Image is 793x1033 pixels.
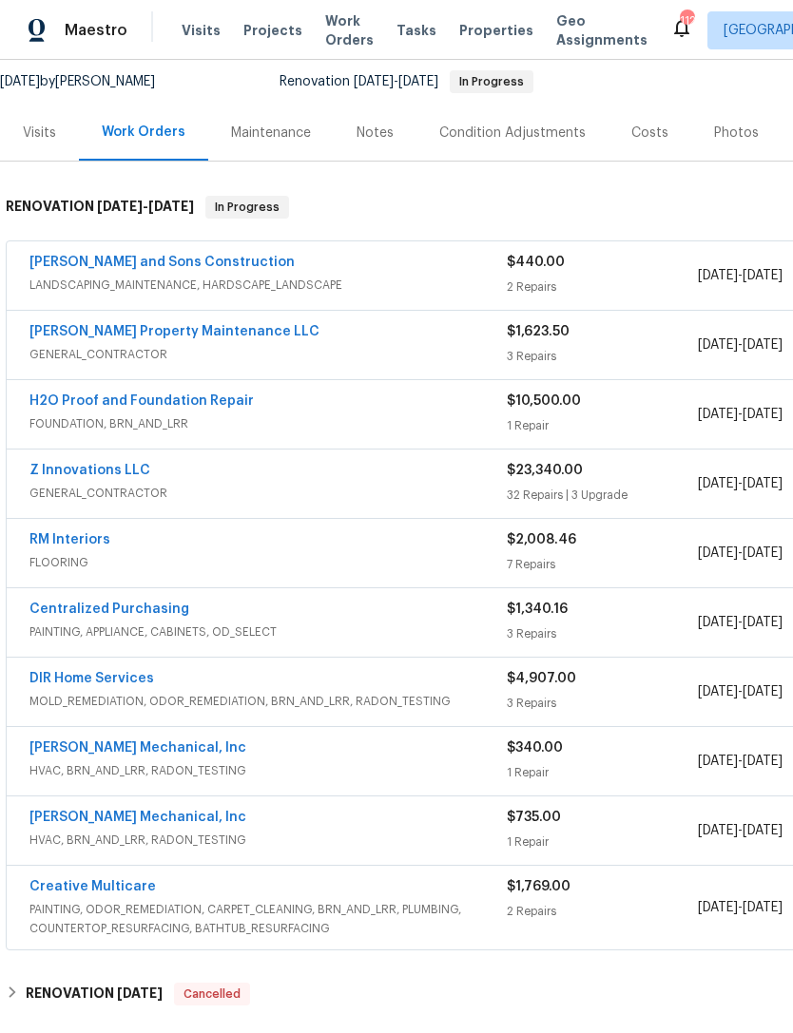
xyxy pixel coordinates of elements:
h6: RENOVATION [6,196,194,219]
div: 112 [680,11,693,30]
span: [DATE] [698,408,738,421]
span: Work Orders [325,11,374,49]
span: [DATE] [698,269,738,282]
div: Photos [714,124,759,143]
span: HVAC, BRN_AND_LRR, RADON_TESTING [29,831,507,850]
a: [PERSON_NAME] Mechanical, Inc [29,741,246,755]
span: Maestro [65,21,127,40]
span: [DATE] [698,338,738,352]
span: [DATE] [743,408,783,421]
span: $1,340.16 [507,603,568,616]
span: - [698,266,783,285]
span: Renovation [280,75,533,88]
span: Projects [243,21,302,40]
span: - [698,335,783,354]
span: Geo Assignments [556,11,648,49]
div: 7 Repairs [507,555,698,574]
span: FLOORING [29,553,507,572]
span: - [698,474,783,493]
span: $1,623.50 [507,325,570,338]
div: Work Orders [102,123,185,142]
div: 1 Repair [507,832,698,851]
a: H2O Proof and Foundation Repair [29,394,254,408]
span: - [97,200,194,213]
span: $23,340.00 [507,464,583,477]
span: [DATE] [743,755,783,768]
span: [DATE] [698,824,738,837]
a: [PERSON_NAME] Mechanical, Inc [29,811,246,824]
span: $440.00 [507,256,565,269]
div: 2 Repairs [507,902,698,921]
span: [DATE] [398,75,438,88]
span: $10,500.00 [507,394,581,408]
span: FOUNDATION, BRN_AND_LRR [29,414,507,433]
a: [PERSON_NAME] and Sons Construction [29,256,295,269]
span: [DATE] [97,200,143,213]
span: $1,769.00 [507,880,571,893]
span: - [698,544,783,563]
div: 3 Repairs [507,694,698,713]
span: [DATE] [743,477,783,490]
span: [DATE] [743,901,783,914]
span: LANDSCAPING_MAINTENANCE, HARDSCAPE_LANDSCAPE [29,276,507,295]
span: HVAC, BRN_AND_LRR, RADON_TESTING [29,761,507,780]
div: 2 Repairs [507,277,698,297]
span: GENERAL_CONTRACTOR [29,484,507,503]
span: [DATE] [743,546,783,560]
span: [DATE] [354,75,394,88]
span: Cancelled [176,985,248,1004]
span: - [698,752,783,771]
a: Z Innovations LLC [29,464,150,477]
span: Properties [459,21,533,40]
div: Maintenance [231,124,311,143]
div: 3 Repairs [507,624,698,643]
span: Tasks [396,24,436,37]
a: DIR Home Services [29,672,154,685]
span: [DATE] [698,685,738,698]
span: GENERAL_CONTRACTOR [29,345,507,364]
span: - [698,682,783,701]
a: Centralized Purchasing [29,603,189,616]
span: In Progress [207,198,287,217]
div: Condition Adjustments [439,124,586,143]
span: [DATE] [698,755,738,768]
span: [DATE] [698,616,738,629]
span: [DATE] [698,901,738,914]
div: 3 Repairs [507,347,698,366]
a: Creative Multicare [29,880,156,893]
div: 1 Repair [507,763,698,782]
span: - [698,821,783,840]
span: - [698,613,783,632]
span: [DATE] [743,269,783,282]
h6: RENOVATION [26,983,163,1005]
span: PAINTING, APPLIANCE, CABINETS, OD_SELECT [29,622,507,641]
span: $735.00 [507,811,561,824]
span: $4,907.00 [507,672,576,685]
span: [DATE] [117,986,163,1000]
span: In Progress [452,76,532,87]
span: [DATE] [698,546,738,560]
div: 32 Repairs | 3 Upgrade [507,486,698,505]
span: - [698,405,783,424]
div: 1 Repair [507,416,698,435]
span: - [354,75,438,88]
div: Notes [357,124,394,143]
span: $340.00 [507,741,563,755]
a: RM Interiors [29,533,110,546]
span: MOLD_REMEDIATION, ODOR_REMEDIATION, BRN_AND_LRR, RADON_TESTING [29,692,507,711]
a: [PERSON_NAME] Property Maintenance LLC [29,325,319,338]
span: Visits [182,21,221,40]
span: - [698,898,783,917]
div: Visits [23,124,56,143]
span: $2,008.46 [507,533,576,546]
span: PAINTING, ODOR_REMEDIATION, CARPET_CLEANING, BRN_AND_LRR, PLUMBING, COUNTERTOP_RESURFACING, BATHT... [29,900,507,938]
span: [DATE] [743,824,783,837]
span: [DATE] [743,616,783,629]
span: [DATE] [743,338,783,352]
span: [DATE] [698,477,738,490]
span: [DATE] [743,685,783,698]
span: [DATE] [148,200,194,213]
div: Costs [631,124,668,143]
